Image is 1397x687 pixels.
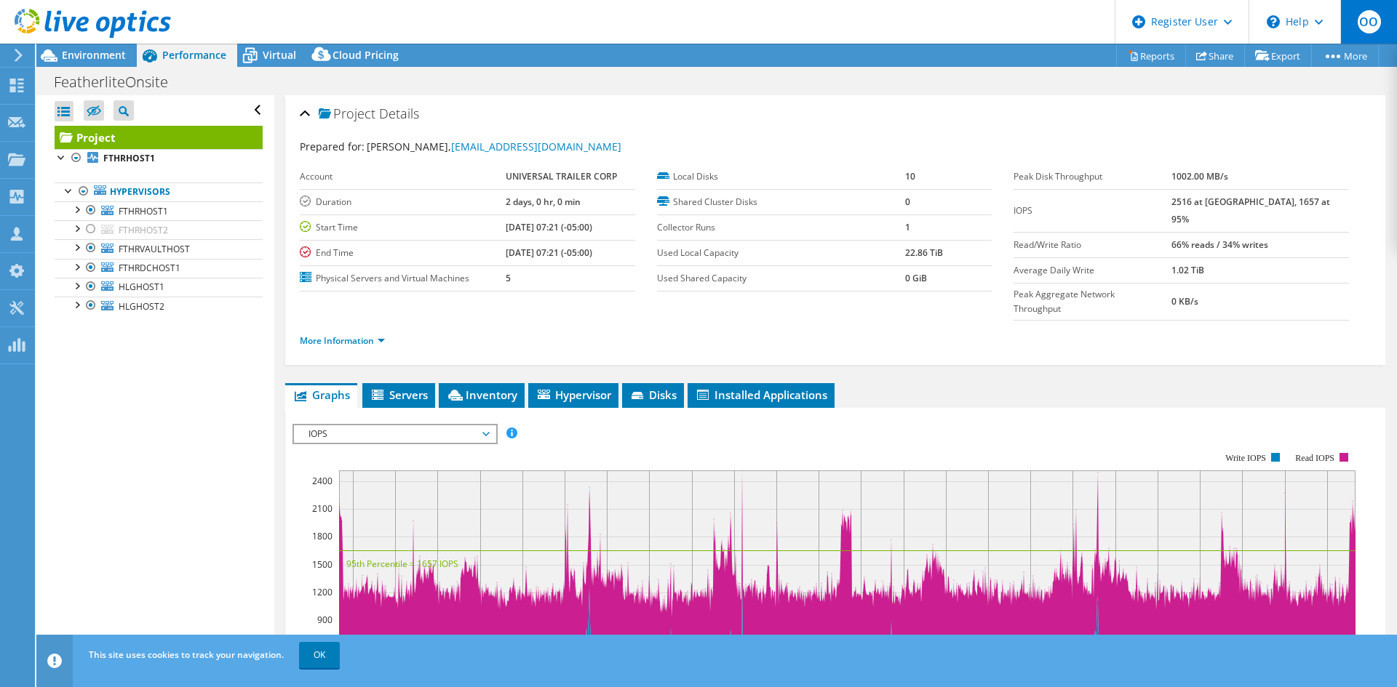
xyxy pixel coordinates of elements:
b: [DATE] 07:21 (-05:00) [506,246,592,259]
text: 900 [317,614,333,626]
a: Hypervisors [55,182,263,201]
span: Cloud Pricing [333,48,399,62]
span: Hypervisor [536,387,611,402]
b: 0 GiB [905,272,927,284]
text: Read IOPS [1296,453,1335,463]
span: FTHRDCHOST1 [119,262,180,274]
span: OO [1358,10,1381,33]
b: FTHRHOST1 [103,152,155,164]
span: Project [319,107,375,121]
a: More [1311,44,1379,67]
b: 1002.00 MB/s [1171,170,1228,182]
label: Physical Servers and Virtual Machines [300,271,506,286]
label: Average Daily Write [1014,263,1171,278]
span: IOPS [301,425,488,443]
label: End Time [300,246,506,260]
label: Start Time [300,220,506,235]
a: Export [1244,44,1312,67]
label: IOPS [1014,204,1171,218]
a: HLGHOST1 [55,278,263,297]
span: Disks [629,387,677,402]
b: [DATE] 07:21 (-05:00) [506,221,592,233]
a: FTHRHOST1 [55,149,263,168]
span: Graphs [292,387,350,402]
b: 0 [905,196,910,208]
span: FTHRVAULTHOST [119,243,190,255]
span: Details [379,105,419,122]
text: 1200 [312,586,333,598]
b: 0 KB/s [1171,295,1198,308]
span: HLGHOST2 [119,300,164,313]
a: Reports [1116,44,1186,67]
h1: FeatherliteOnsite [47,74,191,90]
text: Write IOPS [1225,453,1266,463]
a: More Information [300,334,385,347]
b: 66% reads / 34% writes [1171,238,1268,251]
a: OK [299,642,340,668]
span: Installed Applications [695,387,827,402]
text: 2400 [312,475,333,487]
span: Performance [162,48,226,62]
a: Project [55,126,263,149]
b: 1 [905,221,910,233]
a: [EMAIL_ADDRESS][DOMAIN_NAME] [451,140,621,153]
label: Account [300,169,506,184]
label: Duration [300,195,506,209]
b: 5 [506,272,511,284]
b: UNIVERSAL TRAILER CORP [506,170,617,182]
label: Used Shared Capacity [657,271,905,286]
label: Collector Runs [657,220,905,235]
b: 2516 at [GEOGRAPHIC_DATA], 1657 at 95% [1171,196,1330,225]
label: Shared Cluster Disks [657,195,905,209]
label: Read/Write Ratio [1014,238,1171,252]
span: Virtual [263,48,296,62]
b: 10 [905,170,915,182]
span: FTHRHOST1 [119,205,168,217]
a: FTHRHOST1 [55,201,263,220]
text: 1800 [312,530,333,542]
a: FTHRVAULTHOST [55,239,263,258]
b: 2 days, 0 hr, 0 min [506,196,581,208]
label: Used Local Capacity [657,246,905,260]
text: 2100 [312,502,333,515]
span: FTHRHOST2 [119,224,168,236]
a: HLGHOST2 [55,297,263,316]
a: FTHRHOST2 [55,220,263,239]
span: This site uses cookies to track your navigation. [89,648,284,661]
a: Share [1185,44,1245,67]
label: Prepared for: [300,140,365,153]
svg: \n [1267,15,1280,28]
span: [PERSON_NAME], [367,140,621,153]
b: 22.86 TiB [905,246,943,259]
label: Peak Disk Throughput [1014,169,1171,184]
text: 95th Percentile = 1657 IOPS [346,558,458,570]
label: Peak Aggregate Network Throughput [1014,287,1171,316]
text: 1500 [312,558,333,571]
span: HLGHOST1 [119,281,164,293]
a: FTHRDCHOST1 [55,259,263,278]
span: Servers [370,387,428,402]
label: Local Disks [657,169,905,184]
span: Inventory [446,387,517,402]
span: Environment [62,48,126,62]
b: 1.02 TiB [1171,264,1204,276]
